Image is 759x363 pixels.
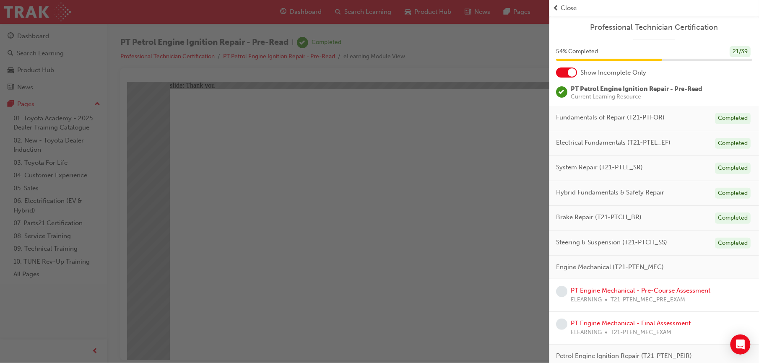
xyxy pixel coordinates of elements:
div: Completed [715,113,751,124]
div: Completed [715,238,751,249]
span: Current Learning Resource [571,94,702,100]
span: Hybrid Fundamentals & Safety Repair [556,188,664,197]
span: Petrol Engine Ignition Repair (T21-PTEN_PEIR) [556,351,692,361]
span: ELEARNING [571,328,602,337]
button: prev-iconClose [553,3,756,13]
span: 54 % Completed [556,47,598,57]
span: learningRecordVerb_NONE-icon [556,286,567,297]
span: T21-PTEN_MEC_EXAM [611,328,671,337]
span: learningRecordVerb_NONE-icon [556,319,567,330]
div: 21 / 39 [730,46,751,57]
div: Completed [715,188,751,199]
span: Engine Mechanical (T21-PTEN_MEC) [556,262,664,272]
span: prev-icon [553,3,559,13]
span: Steering & Suspension (T21-PTCH_SS) [556,238,667,247]
a: Professional Technician Certification [556,23,752,32]
span: System Repair (T21-PTEL_SR) [556,163,643,172]
div: Completed [715,213,751,224]
span: T21-PTEN_MEC_PRE_EXAM [611,295,685,305]
span: ELEARNING [571,295,602,305]
a: PT Engine Mechanical - Pre-Course Assessment [571,287,710,294]
div: Open Intercom Messenger [730,334,751,355]
span: Fundamentals of Repair (T21-PTFOR) [556,113,665,122]
div: Completed [715,163,751,174]
span: learningRecordVerb_COMPLETE-icon [556,86,567,98]
span: Electrical Fundamentals (T21-PTEL_EF) [556,138,671,148]
span: Close [561,3,577,13]
div: Completed [715,138,751,149]
span: Brake Repair (T21-PTCH_BR) [556,213,642,222]
span: PT Petrol Engine Ignition Repair - Pre-Read [571,85,702,93]
a: PT Engine Mechanical - Final Assessment [571,319,691,327]
span: Show Incomplete Only [580,68,646,78]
